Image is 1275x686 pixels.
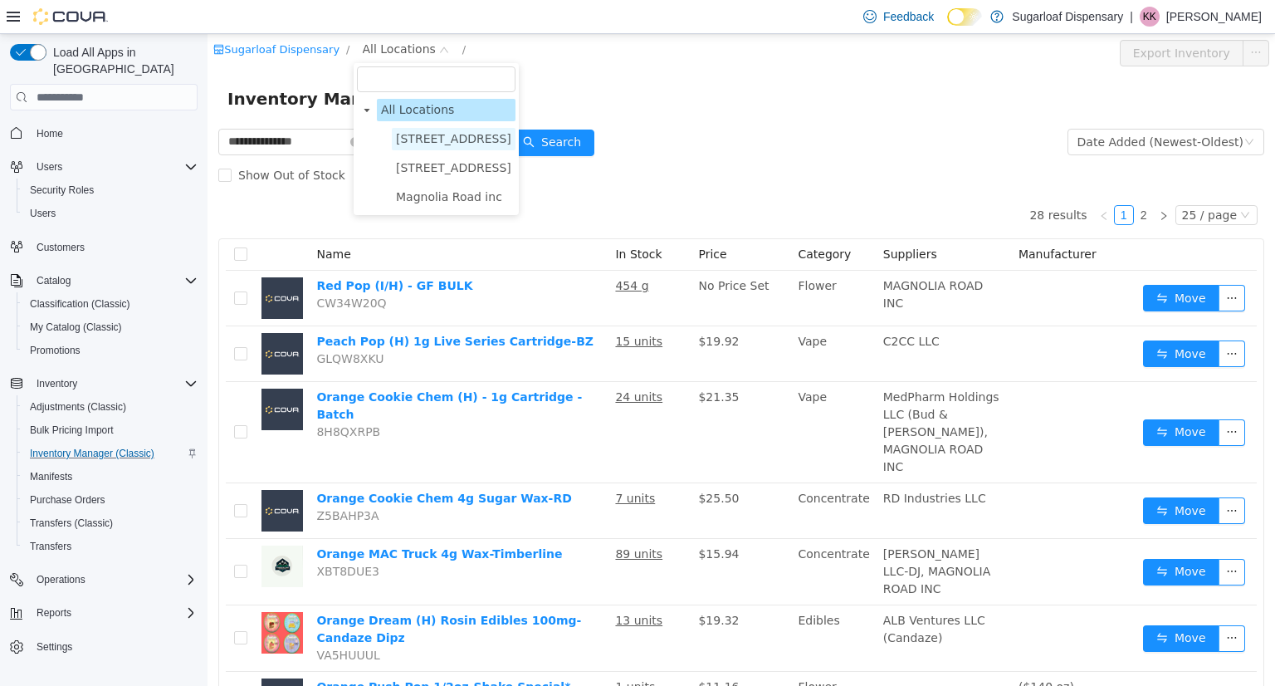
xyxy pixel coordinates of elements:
[23,180,198,200] span: Security Roles
[17,465,204,488] button: Manifests
[927,172,945,190] a: 2
[584,505,668,571] td: Concentrate
[935,251,1012,277] button: icon: swapMove
[408,245,441,258] u: 454 g
[408,580,455,593] u: 13 units
[1011,306,1038,333] button: icon: ellipsis
[30,603,78,623] button: Reports
[169,65,308,87] span: All Locations
[491,513,531,527] span: $15.94
[947,26,948,27] span: Dark Mode
[109,356,374,387] a: Orange Cookie Chem (H) - 1g Cartridge - Batch
[23,443,198,463] span: Inventory Manager (Classic)
[935,463,1012,490] button: icon: swapMove
[676,213,730,227] span: Suppliers
[30,540,71,553] span: Transfers
[54,578,95,620] img: Orange Dream (H) Rosin Edibles 100mg-Candaze Dipz hero shot
[30,184,94,197] span: Security Roles
[37,160,62,174] span: Users
[907,172,926,190] a: 1
[3,372,204,395] button: Inventory
[935,525,1012,551] button: icon: swapMove
[23,513,120,533] a: Transfers (Classic)
[3,601,204,625] button: Reports
[23,420,120,440] a: Bulk Pricing Import
[17,488,204,512] button: Purchase Orders
[109,513,354,527] a: Orange MAC Truck 4g Wax-Timberline
[17,179,204,202] button: Security Roles
[184,94,308,116] span: 336 East Chestnut St
[30,157,198,177] span: Users
[23,203,62,223] a: Users
[23,537,78,556] a: Transfers
[23,397,133,417] a: Adjustments (Classic)
[17,512,204,535] button: Transfers (Classic)
[24,135,144,148] span: Show Out of Stock
[109,245,265,258] a: Red Pop (I/H) - GF BULK
[37,241,85,254] span: Customers
[109,615,172,628] span: VA5HUUUL
[109,213,143,227] span: Name
[491,245,561,258] span: No Price Set
[188,98,304,111] span: [STREET_ADDRESS]
[1166,7,1262,27] p: [PERSON_NAME]
[149,32,308,58] input: filter select
[408,458,447,471] u: 7 units
[17,442,204,465] button: Inventory Manager (Classic)
[6,9,132,22] a: icon: shopSugarloaf Dispensary
[30,271,77,291] button: Catalog
[173,69,247,82] span: All Locations
[302,96,387,122] button: icon: searchSearch
[155,72,164,81] i: icon: caret-down
[887,171,906,191] li: Previous Page
[23,467,79,487] a: Manifests
[935,306,1012,333] button: icon: swapMove
[926,171,946,191] li: 2
[109,318,176,331] span: GLQW8XKU
[23,341,198,360] span: Promotions
[54,644,95,686] img: Orange Push Pop 1/2oz-Shake Special* placeholder
[30,570,92,590] button: Operations
[30,237,198,257] span: Customers
[37,606,71,620] span: Reports
[3,120,204,145] button: Home
[23,513,198,533] span: Transfers (Classic)
[30,637,79,657] a: Settings
[37,274,71,287] span: Catalog
[109,301,386,314] a: Peach Pop (H) 1g Live Series Cartridge-BZ
[1033,176,1043,188] i: icon: down
[811,646,867,659] span: ($140 oz)
[951,177,961,187] i: icon: right
[30,470,72,483] span: Manifests
[30,122,198,143] span: Home
[1130,7,1133,27] p: |
[37,127,63,140] span: Home
[23,317,129,337] a: My Catalog (Classic)
[491,356,531,370] span: $21.35
[188,127,304,140] span: [STREET_ADDRESS]
[255,9,258,22] span: /
[30,400,126,414] span: Adjustments (Classic)
[109,580,374,610] a: Orange Dream (H) Rosin Edibles 100mg-Candaze Dipz
[30,517,113,530] span: Transfers (Classic)
[30,603,198,623] span: Reports
[23,537,198,556] span: Transfers
[30,636,198,657] span: Settings
[3,635,204,659] button: Settings
[3,235,204,259] button: Customers
[676,513,784,561] span: [PERSON_NAME] LLC-DJ, MAGNOLIA ROAD INC
[17,339,204,362] button: Promotions
[109,475,171,488] span: Z5BAHP3A
[947,8,982,26] input: Dark Mode
[109,531,171,544] span: XBT8DUE3
[676,245,776,276] span: MAGNOLIA ROAD INC
[17,395,204,419] button: Adjustments (Classic)
[1140,7,1160,27] div: Kelsey Kastler
[30,570,198,590] span: Operations
[23,203,198,223] span: Users
[54,243,95,285] img: Red Pop (I/H) - GF BULK placeholder
[590,213,643,227] span: Category
[17,292,204,316] button: Classification (Classic)
[37,377,77,390] span: Inventory
[1035,6,1062,32] button: icon: ellipsis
